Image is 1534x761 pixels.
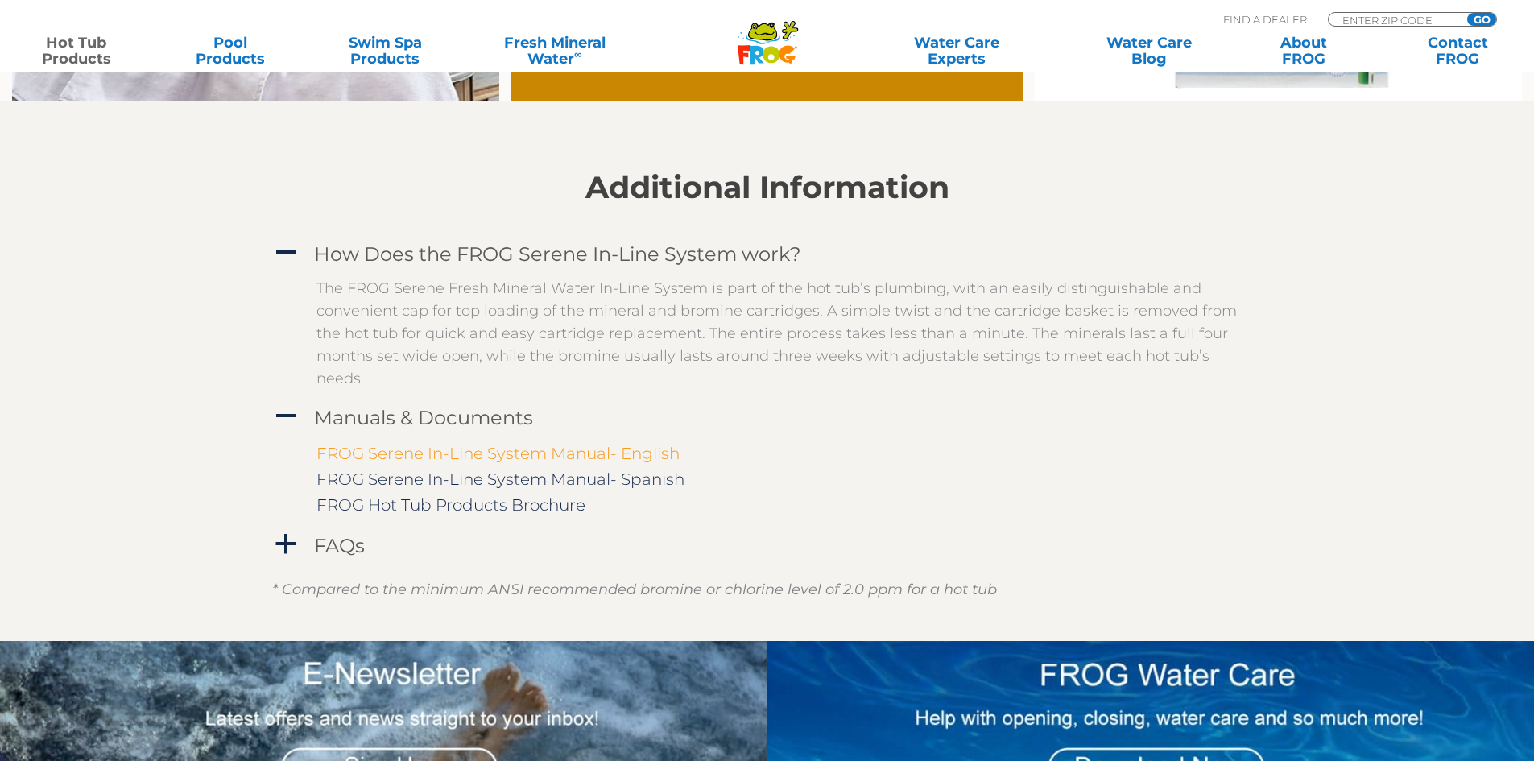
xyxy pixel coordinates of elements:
[1341,13,1449,27] input: Zip Code Form
[316,277,1242,390] p: The FROG Serene Fresh Mineral Water In-Line System is part of the hot tub’s plumbing, with an eas...
[1223,12,1307,27] p: Find A Dealer
[574,48,582,60] sup: ∞
[1089,35,1209,67] a: Water CareBlog
[1467,13,1496,26] input: GO
[272,170,1263,205] h2: Additional Information
[274,532,298,556] span: a
[314,243,801,265] h4: How Does the FROG Serene In-Line System work?
[272,239,1263,269] a: A How Does the FROG Serene In-Line System work?
[274,241,298,265] span: A
[272,531,1263,560] a: a FAQs
[316,495,585,515] a: FROG Hot Tub Products Brochure
[479,35,630,67] a: Fresh MineralWater∞
[171,35,291,67] a: PoolProducts
[1243,35,1363,67] a: AboutFROG
[314,407,533,428] h4: Manuals & Documents
[325,35,445,67] a: Swim SpaProducts
[316,444,680,463] a: FROG Serene In-Line System Manual- English
[274,404,298,428] span: A
[272,403,1263,432] a: A Manuals & Documents
[316,469,684,489] a: FROG Serene In-Line System Manual- Spanish
[314,535,365,556] h4: FAQs
[16,35,136,67] a: Hot TubProducts
[272,581,997,598] em: * Compared to the minimum ANSI recommended bromine or chlorine level of 2.0 ppm for a hot tub
[1398,35,1518,67] a: ContactFROG
[859,35,1054,67] a: Water CareExperts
